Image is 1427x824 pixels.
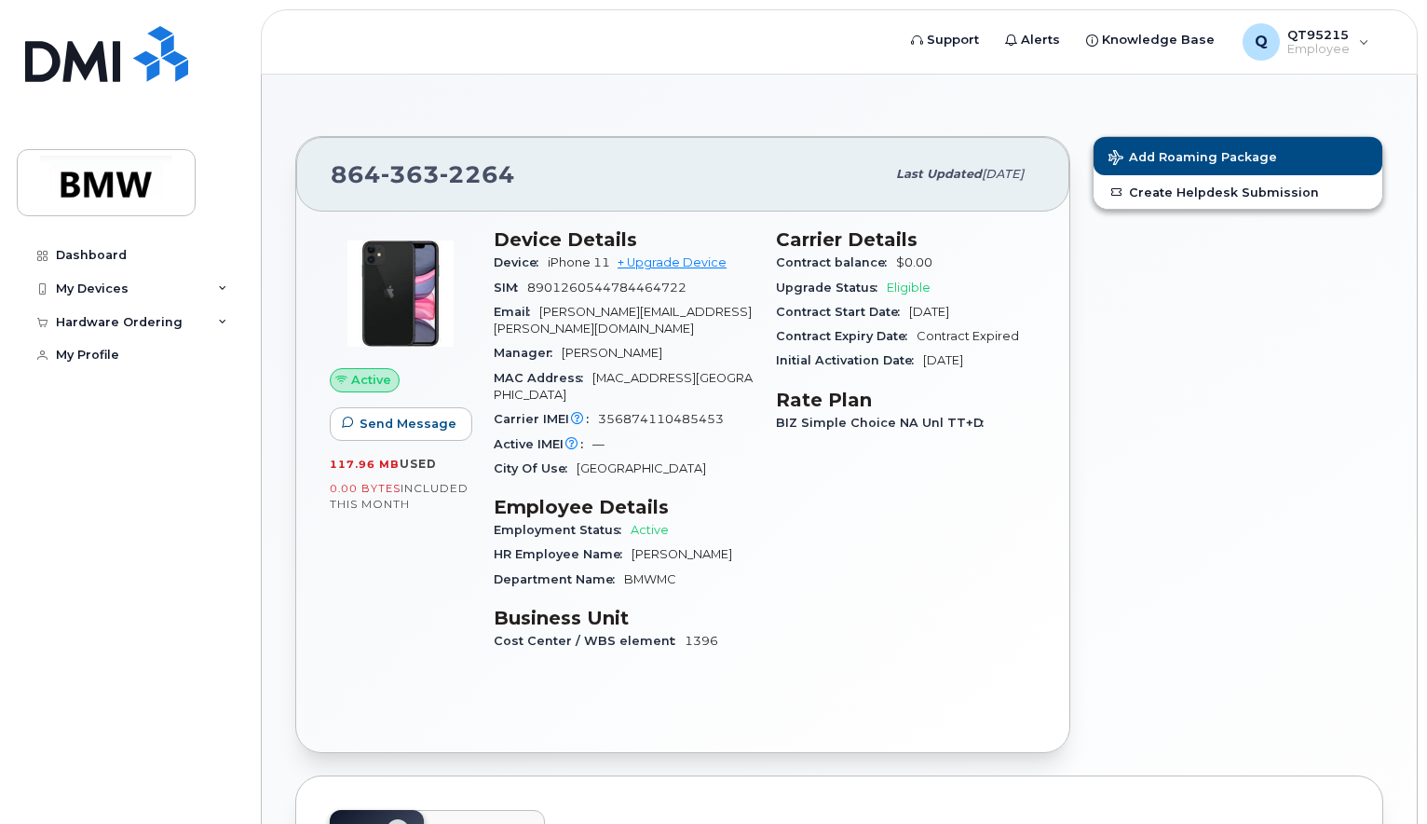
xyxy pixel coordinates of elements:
span: Cost Center / WBS element [494,634,685,648]
span: Contract Start Date [776,305,909,319]
span: Contract balance [776,255,896,269]
span: BIZ Simple Choice NA Unl TT+D [776,416,993,430]
span: Add Roaming Package [1108,150,1277,168]
span: Active IMEI [494,437,592,451]
span: [DATE] [982,167,1024,181]
img: iPhone_11.jpg [345,238,456,350]
h3: Employee Details [494,496,754,518]
span: Upgrade Status [776,281,887,295]
span: Manager [494,346,562,360]
h3: Carrier Details [776,228,1036,251]
span: [PERSON_NAME][EMAIL_ADDRESS][PERSON_NAME][DOMAIN_NAME] [494,305,752,336]
h3: Business Unit [494,607,754,629]
span: MAC Address [494,371,592,385]
h3: Rate Plan [776,389,1036,411]
span: Contract Expired [917,329,1019,343]
span: Employment Status [494,523,631,537]
span: 2264 [440,160,515,188]
span: [PERSON_NAME] [562,346,662,360]
span: iPhone 11 [548,255,610,269]
span: Contract Expiry Date [776,329,917,343]
span: SIM [494,281,527,295]
span: Active [631,523,669,537]
span: [DATE] [923,353,963,367]
span: Carrier IMEI [494,412,598,426]
h3: Device Details [494,228,754,251]
span: 356874110485453 [598,412,724,426]
span: — [592,437,605,451]
button: Add Roaming Package [1094,137,1382,175]
span: Department Name [494,572,624,586]
span: City Of Use [494,461,577,475]
span: 1396 [685,634,718,648]
span: [MAC_ADDRESS][GEOGRAPHIC_DATA] [494,371,753,402]
span: Eligible [887,281,931,295]
span: 864 [331,160,515,188]
span: Send Message [360,415,456,433]
span: 117.96 MB [330,458,400,471]
span: [DATE] [909,305,949,319]
span: 363 [381,160,440,188]
span: Device [494,255,548,269]
span: Active [351,371,391,389]
span: used [400,457,437,471]
span: $0.00 [896,255,932,269]
span: Last updated [896,167,982,181]
span: 0.00 Bytes [330,482,401,495]
iframe: Messenger Launcher [1346,743,1413,810]
span: BMWMC [624,572,676,586]
span: [GEOGRAPHIC_DATA] [577,461,706,475]
span: 8901260544784464722 [527,281,686,295]
button: Send Message [330,407,472,441]
span: HR Employee Name [494,547,632,561]
a: + Upgrade Device [618,255,727,269]
span: Email [494,305,539,319]
a: Create Helpdesk Submission [1094,175,1382,209]
span: Initial Activation Date [776,353,923,367]
span: [PERSON_NAME] [632,547,732,561]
